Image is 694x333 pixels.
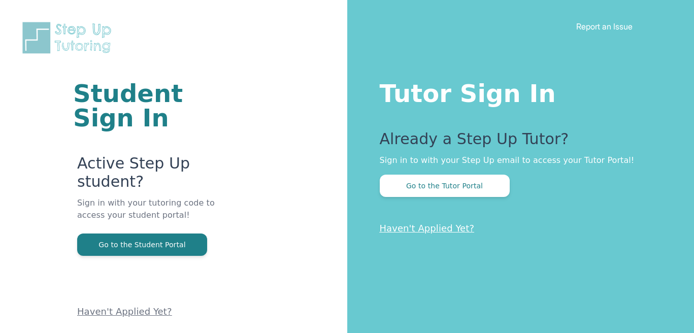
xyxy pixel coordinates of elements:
p: Sign in with your tutoring code to access your student portal! [77,197,225,234]
a: Go to the Student Portal [77,240,207,249]
a: Go to the Tutor Portal [380,181,510,190]
p: Active Step Up student? [77,154,225,197]
a: Report an Issue [576,21,633,31]
h1: Tutor Sign In [380,77,654,106]
p: Already a Step Up Tutor? [380,130,654,154]
button: Go to the Tutor Portal [380,175,510,197]
a: Haven't Applied Yet? [77,306,172,317]
button: Go to the Student Portal [77,234,207,256]
h1: Student Sign In [73,81,225,130]
p: Sign in to with your Step Up email to access your Tutor Portal! [380,154,654,166]
img: Step Up Tutoring horizontal logo [20,20,118,55]
a: Haven't Applied Yet? [380,223,475,234]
